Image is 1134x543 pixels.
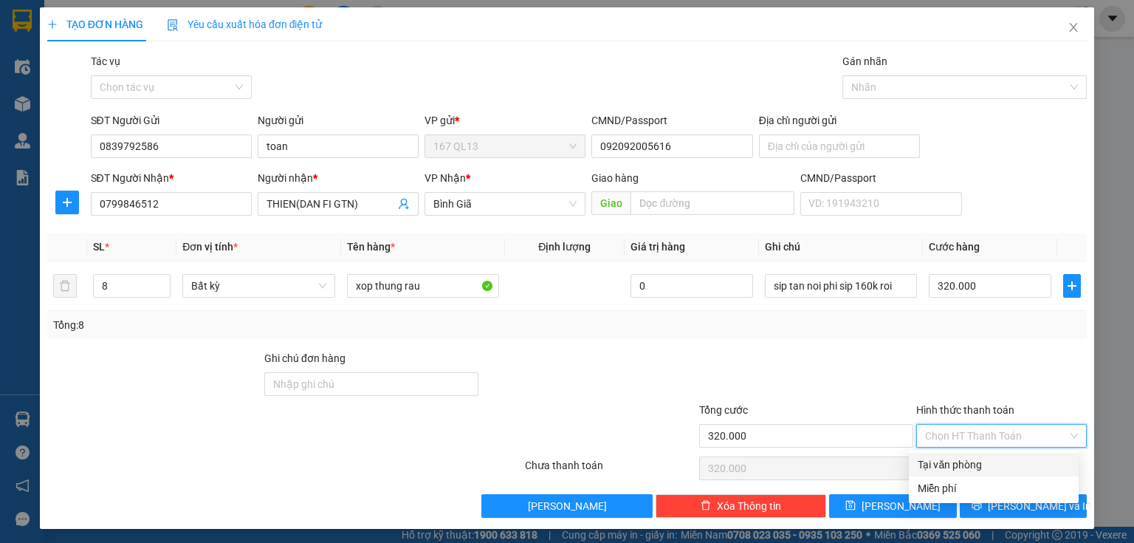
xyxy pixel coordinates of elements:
span: Bất kỳ [191,275,326,297]
span: Cước hàng [929,241,980,253]
span: 167 QL13 [433,135,577,157]
button: plus [55,191,79,214]
span: [PERSON_NAME] [862,498,941,514]
input: 0 [630,274,753,298]
input: Ghi chú đơn hàng [264,372,478,396]
span: plus [1064,280,1080,292]
div: Chưa thanh toán [523,457,697,483]
span: [PERSON_NAME] [528,498,607,514]
span: Đơn vị tính [182,241,238,253]
div: VP gửi [425,112,585,129]
span: plus [56,197,78,208]
img: icon [167,19,179,31]
span: Giao hàng [591,172,639,184]
span: Giao [591,191,630,215]
button: deleteXóa Thông tin [656,494,826,518]
span: [PERSON_NAME] và In [988,498,1091,514]
div: Địa chỉ người gửi [759,112,920,129]
button: printer[PERSON_NAME] và In [960,494,1087,518]
div: SĐT Người Gửi [91,112,252,129]
input: Dọc đường [630,191,794,215]
label: Hình thức thanh toán [916,404,1014,416]
input: Địa chỉ của người gửi [759,134,920,158]
div: Miễn phí [918,480,1070,496]
label: Ghi chú đơn hàng [264,352,346,364]
span: Giá trị hàng [630,241,685,253]
button: delete [53,274,77,298]
th: Ghi chú [759,233,923,262]
span: printer [972,500,982,512]
span: user-add [398,198,410,210]
span: close [1068,21,1079,33]
span: Xóa Thông tin [717,498,781,514]
span: plus [47,19,58,30]
button: plus [1063,274,1081,298]
div: CMND/Passport [591,112,752,129]
label: Gán nhãn [842,55,887,67]
button: save[PERSON_NAME] [829,494,957,518]
button: [PERSON_NAME] [481,494,652,518]
span: TẠO ĐƠN HÀNG [47,18,143,30]
label: Tác vụ [91,55,120,67]
span: Yêu cầu xuất hóa đơn điện tử [167,18,323,30]
button: Close [1053,7,1094,49]
input: Ghi Chú [765,274,917,298]
div: CMND/Passport [800,170,961,186]
div: Tổng: 8 [53,317,439,333]
div: Tại văn phòng [918,457,1070,473]
span: save [845,500,856,512]
div: Người gửi [258,112,419,129]
div: SĐT Người Nhận [91,170,252,186]
span: Định lượng [538,241,591,253]
input: VD: Bàn, Ghế [347,274,499,298]
span: Tổng cước [699,404,748,416]
span: VP Nhận [425,172,466,184]
span: Bình Giã [433,193,577,215]
span: delete [701,500,711,512]
span: Tên hàng [347,241,395,253]
div: Người nhận [258,170,419,186]
span: SL [93,241,105,253]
